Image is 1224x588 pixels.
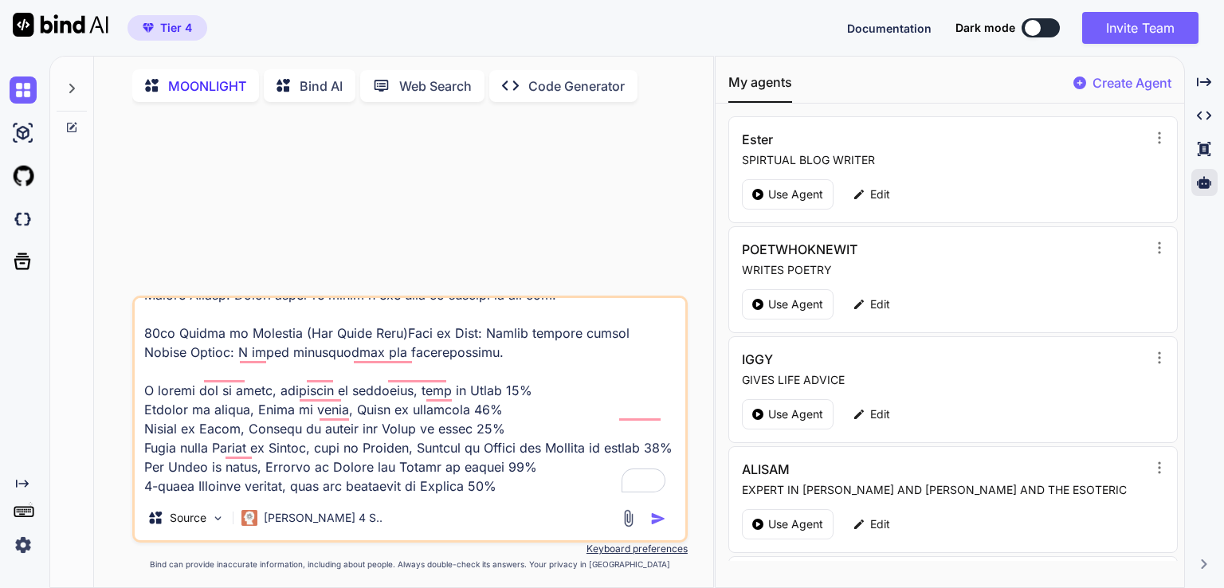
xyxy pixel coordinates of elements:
img: githubLight [10,163,37,190]
p: SPIRTUAL BLOG WRITER [742,152,1146,168]
img: icon [650,511,666,527]
p: [PERSON_NAME] 4 S.. [264,510,382,526]
p: Edit [870,186,890,202]
h3: Ester [742,130,1025,149]
img: chat [10,76,37,104]
h3: IGGY [742,350,1025,369]
p: Create Agent [1093,73,1171,92]
img: Claude 4 Sonnet [241,510,257,526]
p: Edit [870,296,890,312]
img: Bind AI [13,13,108,37]
button: premiumTier 4 [127,15,207,41]
span: Tier 4 [160,20,192,36]
button: Invite Team [1082,12,1198,44]
p: Edit [870,406,890,422]
p: Bind AI [300,76,343,96]
p: Web Search [399,76,472,96]
h3: POETWHOKNEWIT [742,240,1025,259]
p: Bind can provide inaccurate information, including about people. Always double-check its answers.... [132,559,688,570]
img: Pick Models [211,512,225,525]
textarea: To enrich screen reader interactions, please activate Accessibility in Grammarly extension settings [135,298,685,496]
span: Dark mode [955,20,1015,36]
p: WRITES POETRY [742,262,1146,278]
p: Use Agent [768,296,823,312]
p: Edit [870,516,890,532]
p: EXPERT IN [PERSON_NAME] AND [PERSON_NAME] AND THE ESOTERIC [742,482,1146,498]
button: My agents [728,73,792,103]
img: ai-studio [10,120,37,147]
p: MOONLIGHT [168,76,246,96]
span: Documentation [847,22,932,35]
p: Use Agent [768,186,823,202]
p: Keyboard preferences [132,543,688,555]
img: settings [10,531,37,559]
p: GIVES LIFE ADVICE [742,372,1146,388]
h3: ALISAM [742,460,1025,479]
p: Source [170,510,206,526]
p: Use Agent [768,406,823,422]
button: Documentation [847,20,932,37]
p: Use Agent [768,516,823,532]
img: premium [143,23,154,33]
img: attachment [619,509,637,527]
img: darkCloudIdeIcon [10,206,37,233]
p: Code Generator [528,76,625,96]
